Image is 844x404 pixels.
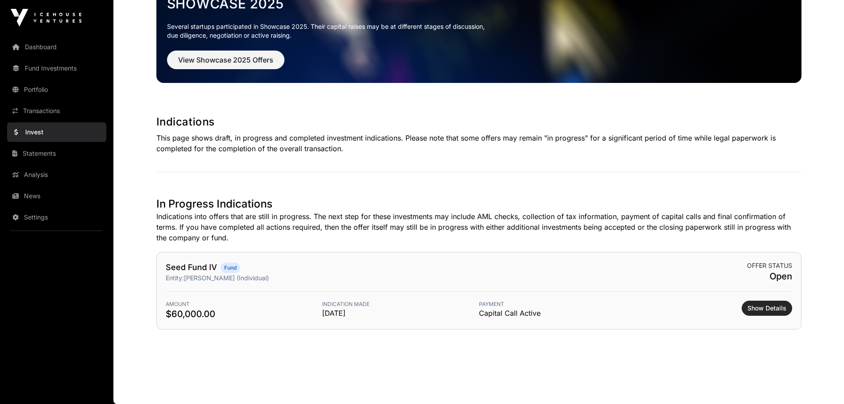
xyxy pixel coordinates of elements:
span: Payment [479,301,636,308]
a: Transactions [7,101,106,121]
span: Show Details [747,304,786,313]
span: Capital Call Active [479,308,541,318]
a: Portfolio [7,80,106,99]
span: Amount [166,301,323,308]
a: Dashboard [7,37,106,57]
a: View Showcase 2025 Offers [167,59,284,68]
a: Invest [7,122,106,142]
p: This page shows draft, in progress and completed investment indications. Please note that some of... [156,133,801,154]
span: Indication Made [322,301,479,308]
span: Fund [224,264,237,271]
span: [PERSON_NAME] (Individual) [184,274,269,282]
h1: In Progress Indications [156,197,801,211]
button: View Showcase 2025 Offers [167,51,284,69]
a: Statements [7,144,106,163]
h1: Indications [156,115,801,129]
a: Fund Investments [7,59,106,78]
img: Icehouse Ventures Logo [11,9,82,27]
a: News [7,186,106,206]
span: View Showcase 2025 Offers [178,55,273,65]
span: Open [747,270,792,282]
span: [DATE] [322,308,479,318]
span: Entity: [166,274,184,282]
a: Settings [7,208,106,227]
span: Offer status [747,261,792,270]
p: Indications into offers that are still in progress. The next step for these investments may inclu... [156,211,801,243]
button: Show Details [742,301,792,316]
span: $60,000.00 [166,308,323,320]
p: Several startups participated in Showcase 2025. Their capital raises may be at different stages o... [167,22,791,40]
iframe: Chat Widget [800,361,844,404]
a: Analysis [7,165,106,184]
a: Seed Fund IV [166,263,217,272]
